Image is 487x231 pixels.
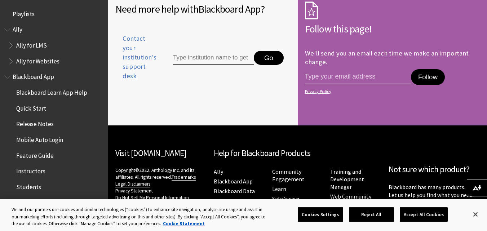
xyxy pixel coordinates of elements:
[298,207,343,222] button: Cookies Settings
[163,221,205,227] a: More information about your privacy, opens in a new tab
[115,188,153,194] a: Privacy Statement
[254,51,284,65] button: Go
[305,49,469,66] p: We'll send you an email each time we make an important change.
[272,168,305,183] a: Community Engagement
[115,34,156,90] a: Contact your institution's support desk
[115,148,186,158] a: Visit [DOMAIN_NAME]
[16,150,54,159] span: Feature Guide
[16,197,57,206] span: Activity Stream
[305,89,478,94] a: Privacy Policy
[16,165,45,175] span: Instructors
[16,181,41,191] span: Students
[12,206,268,227] div: We and our partners use cookies and similar technologies (“cookies”) to enhance site navigation, ...
[16,102,46,112] span: Quick Start
[16,86,87,96] span: Blackboard Learn App Help
[389,163,480,176] h2: Not sure which product?
[115,195,189,201] a: Do Not Sell My Personal Information
[173,51,254,65] input: Type institution name to get support
[305,1,318,19] img: Subscription Icon
[16,39,47,49] span: Ally for LMS
[172,174,196,181] a: Trademarks
[13,71,54,81] span: Blackboard App
[115,34,156,81] span: Contact your institution's support desk
[16,118,54,128] span: Release Notes
[389,183,480,199] p: Blackboard has many products. Let us help you find what you need.
[214,187,255,195] a: Blackboard Data
[411,69,445,85] button: Follow
[214,178,253,185] a: Blackboard App
[4,24,104,67] nav: Book outline for Anthology Ally Help
[16,55,59,65] span: Ally for Websites
[198,3,261,15] span: Blackboard App
[16,134,63,143] span: Mobile Auto Login
[272,195,299,203] a: SafeAssign
[13,8,35,18] span: Playlists
[115,181,150,187] a: Legal Disclaimers
[400,207,448,222] button: Accept All Cookies
[115,167,207,201] p: Copyright©2022. Anthology Inc. and its affiliates. All rights reserved.
[214,168,223,176] a: Ally
[214,197,244,205] a: Collaborate
[13,24,22,34] span: Ally
[4,8,104,20] nav: Book outline for Playlists
[214,147,382,160] h2: Help for Blackboard Products
[330,168,364,191] a: Training and Development Manager
[272,185,286,193] a: Learn
[305,69,411,84] input: email address
[349,207,394,222] button: Reject All
[330,193,371,208] a: Web Community Manager
[115,1,291,17] h2: Need more help with ?
[305,21,480,36] h2: Follow this page!
[468,206,483,222] button: Close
